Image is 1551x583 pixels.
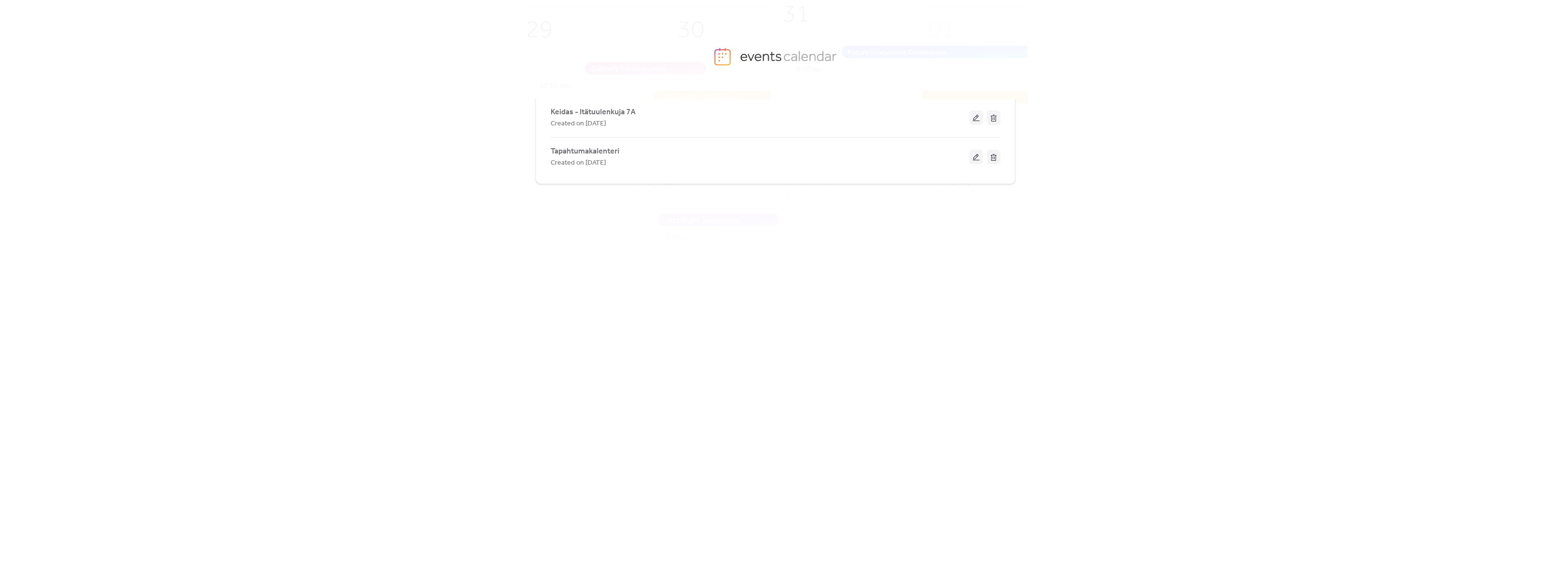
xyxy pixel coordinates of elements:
[551,146,619,157] span: Tapahtumakalenteri
[551,107,635,118] span: Keidas - Itätuulenkuja 7A
[551,149,619,154] a: Tapahtumakalenteri
[551,118,606,130] span: Created on [DATE]
[551,109,635,115] a: Keidas - Itätuulenkuja 7A
[551,157,606,169] span: Created on [DATE]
